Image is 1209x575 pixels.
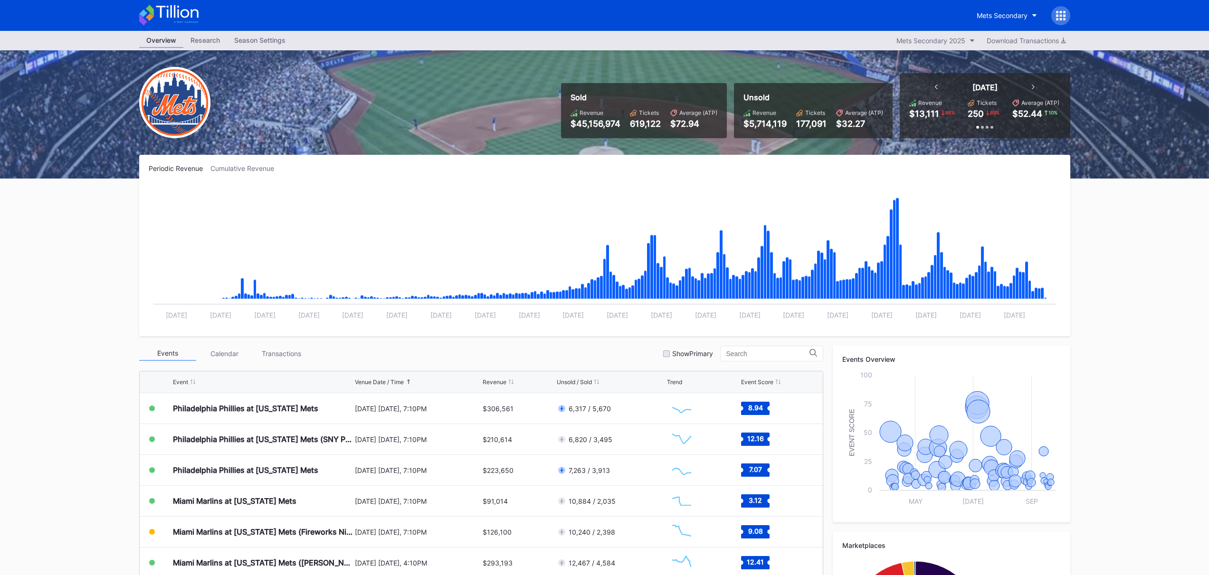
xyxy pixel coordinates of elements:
[864,457,872,465] text: 25
[173,527,352,537] div: Miami Marlins at [US_STATE] Mets (Fireworks Night)
[355,435,481,443] div: [DATE] [DATE], 7:10PM
[342,311,363,319] text: [DATE]
[962,497,984,505] text: [DATE]
[977,11,1028,19] div: Mets Secondary
[298,311,320,319] text: [DATE]
[580,109,603,116] div: Revenue
[827,311,848,319] text: [DATE]
[860,371,872,379] text: 100
[667,378,682,386] div: Trend
[864,428,872,436] text: 50
[149,164,210,172] div: Periodic Revenue
[569,497,616,505] div: 10,884 / 2,035
[848,409,856,456] text: Event Score
[909,497,923,505] text: May
[519,311,540,319] text: [DATE]
[1021,99,1059,106] div: Average (ATP)
[483,528,512,536] div: $126,100
[672,349,713,358] div: Show Primary
[386,311,408,319] text: [DATE]
[960,311,981,319] text: [DATE]
[868,486,872,494] text: 0
[805,109,825,116] div: Tickets
[183,33,227,48] a: Research
[842,370,1061,513] svg: Chart title
[845,109,883,116] div: Average (ATP)
[982,34,1070,47] button: Download Transactions
[836,119,883,129] div: $32.27
[173,434,352,444] div: Philadelphia Phillies at [US_STATE] Mets (SNY Players Pins Featuring [PERSON_NAME], [PERSON_NAME]...
[139,67,210,138] img: New-York-Mets-Transparent.png
[483,405,514,413] div: $306,561
[842,541,1061,549] div: Marketplaces
[173,378,188,386] div: Event
[796,119,827,129] div: 177,091
[210,311,231,319] text: [DATE]
[783,311,804,319] text: [DATE]
[557,378,592,386] div: Unsold / Sold
[254,311,276,319] text: [DATE]
[173,496,296,506] div: Miami Marlins at [US_STATE] Mets
[749,465,762,473] text: 7.07
[639,109,659,116] div: Tickets
[667,520,696,544] svg: Chart​title
[679,109,717,116] div: Average (ATP)
[749,496,762,504] text: 3.12
[227,33,293,48] a: Season Settings
[667,458,696,482] svg: Chart​title
[569,405,611,413] div: 6,317 / 5,670
[972,83,998,92] div: [DATE]
[1047,109,1058,116] div: 10 %
[173,465,318,475] div: Philadelphia Phillies at [US_STATE] Mets
[355,528,481,536] div: [DATE] [DATE], 7:10PM
[173,558,352,567] div: Miami Marlins at [US_STATE] Mets ([PERSON_NAME] Giveaway)
[752,109,776,116] div: Revenue
[166,311,187,319] text: [DATE]
[743,119,787,129] div: $5,714,119
[483,378,506,386] div: Revenue
[355,378,404,386] div: Venue Date / Time
[569,528,615,536] div: 10,240 / 2,398
[210,164,282,172] div: Cumulative Revenue
[630,119,661,129] div: 619,122
[483,466,514,474] div: $223,650
[173,404,318,413] div: Philadelphia Phillies at [US_STATE] Mets
[607,311,628,319] text: [DATE]
[970,7,1044,24] button: Mets Secondary
[747,434,764,443] text: 12.16
[571,93,717,102] div: Sold
[196,346,253,361] div: Calendar
[139,33,183,48] a: Overview
[183,33,227,47] div: Research
[667,551,696,575] svg: Chart​title
[896,37,965,45] div: Mets Secondary 2025
[915,311,937,319] text: [DATE]
[1012,109,1042,119] div: $52.44
[892,34,980,47] button: Mets Secondary 2025
[944,109,956,116] div: 88 %
[667,489,696,513] svg: Chart​title
[748,527,763,535] text: 9.08
[139,346,196,361] div: Events
[571,119,620,129] div: $45,156,974
[871,311,893,319] text: [DATE]
[483,559,513,567] div: $293,193
[743,93,883,102] div: Unsold
[569,435,612,443] div: 6,820 / 3,495
[253,346,310,361] div: Transactions
[842,355,1061,363] div: Events Overview
[355,559,481,567] div: [DATE] [DATE], 4:10PM
[1026,497,1038,505] text: Sep
[227,33,293,47] div: Season Settings
[968,109,984,119] div: 250
[667,396,696,420] svg: Chart​title
[562,311,584,319] text: [DATE]
[483,497,508,505] div: $91,014
[670,119,717,129] div: $72.94
[987,37,1066,45] div: Download Transactions
[483,435,512,443] div: $210,614
[569,466,610,474] div: 7,263 / 3,913
[918,99,942,106] div: Revenue
[909,109,939,119] div: $13,111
